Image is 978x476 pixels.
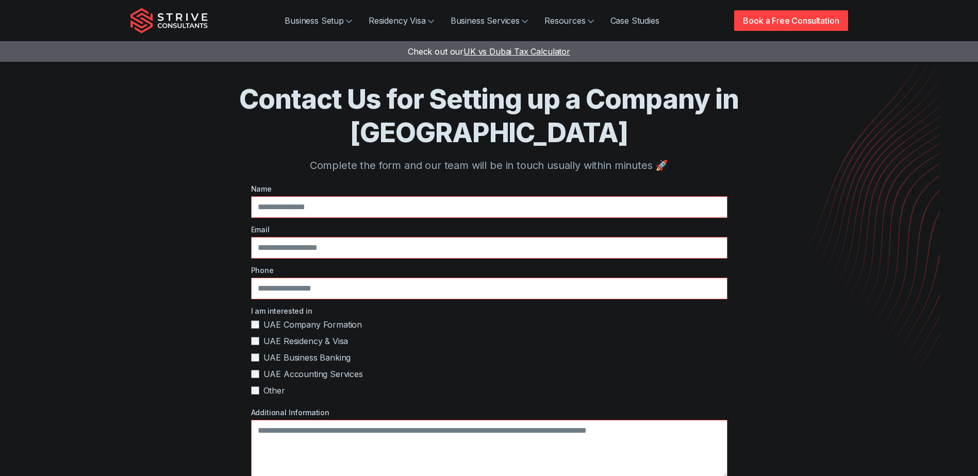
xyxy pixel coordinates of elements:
p: Complete the form and our team will be in touch usually within minutes 🚀 [172,158,807,173]
label: I am interested in [251,305,727,316]
input: Other [251,386,259,395]
h1: Contact Us for Setting up a Company in [GEOGRAPHIC_DATA] [172,82,807,149]
a: Book a Free Consultation [734,10,848,31]
img: Strive Consultants [130,8,208,33]
input: UAE Residency & Visa [251,337,259,345]
span: UAE Residency & Visa [263,335,349,347]
input: UAE Business Banking [251,353,259,362]
a: Business Setup [276,10,360,31]
span: UAE Business Banking [263,351,351,364]
a: Residency Visa [360,10,442,31]
span: UAE Accounting Services [263,368,363,380]
label: Additional Information [251,407,727,418]
a: Resources [536,10,602,31]
input: UAE Company Formation [251,320,259,329]
label: Email [251,224,727,235]
span: UK vs Dubai Tax Calculator [463,46,570,57]
input: UAE Accounting Services [251,370,259,378]
a: Case Studies [602,10,668,31]
label: Name [251,183,727,194]
a: Business Services [442,10,536,31]
span: Other [263,384,285,397]
a: Check out ourUK vs Dubai Tax Calculator [408,46,570,57]
span: UAE Company Formation [263,318,362,331]
label: Phone [251,265,727,276]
